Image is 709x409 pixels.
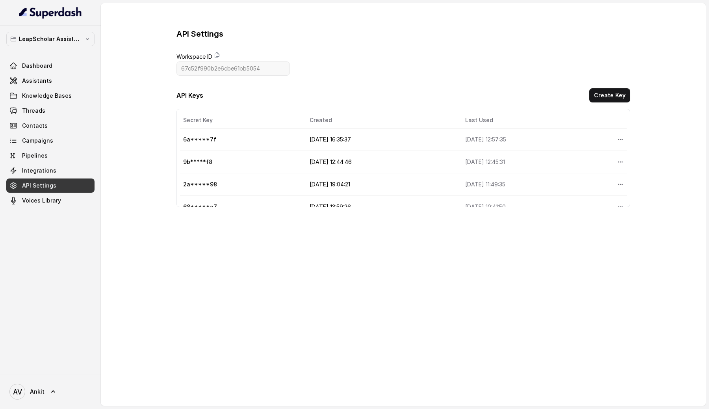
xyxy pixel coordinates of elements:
text: AV [13,388,22,396]
th: Created [303,112,459,128]
span: Ankit [30,388,45,396]
button: Create Key [589,88,630,102]
a: Threads [6,104,95,118]
span: Contacts [22,122,48,130]
span: Pipelines [22,152,48,160]
a: Contacts [6,119,95,133]
td: [DATE] 13:59:26 [303,196,459,218]
a: Voices Library [6,193,95,208]
td: [DATE] 19:04:21 [303,173,459,196]
a: Ankit [6,381,95,403]
td: [DATE] 12:45:31 [459,151,611,173]
td: [DATE] 10:41:50 [459,196,611,218]
a: API Settings [6,178,95,193]
a: Integrations [6,164,95,178]
td: [DATE] 12:44:46 [303,151,459,173]
button: More options [613,200,627,214]
span: Integrations [22,167,56,175]
a: Pipelines [6,149,95,163]
span: Dashboard [22,62,52,70]
span: Assistants [22,77,52,85]
p: LeapScholar Assistant [19,34,82,44]
th: Last Used [459,112,611,128]
h3: API Settings [176,28,223,39]
label: Workspace ID [176,52,212,61]
span: Campaigns [22,137,53,145]
th: Secret Key [180,112,303,128]
button: LeapScholar Assistant [6,32,95,46]
button: More options [613,155,627,169]
span: Threads [22,107,45,115]
td: [DATE] 16:35:37 [303,128,459,151]
button: More options [613,177,627,191]
a: Campaigns [6,134,95,148]
button: More options [613,132,627,147]
img: light.svg [19,6,82,19]
span: Knowledge Bases [22,92,72,100]
h3: API Keys [176,91,203,100]
a: Dashboard [6,59,95,73]
span: Voices Library [22,197,61,204]
td: [DATE] 12:57:35 [459,128,611,151]
a: Knowledge Bases [6,89,95,103]
span: API Settings [22,182,56,190]
td: [DATE] 11:49:35 [459,173,611,196]
a: Assistants [6,74,95,88]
